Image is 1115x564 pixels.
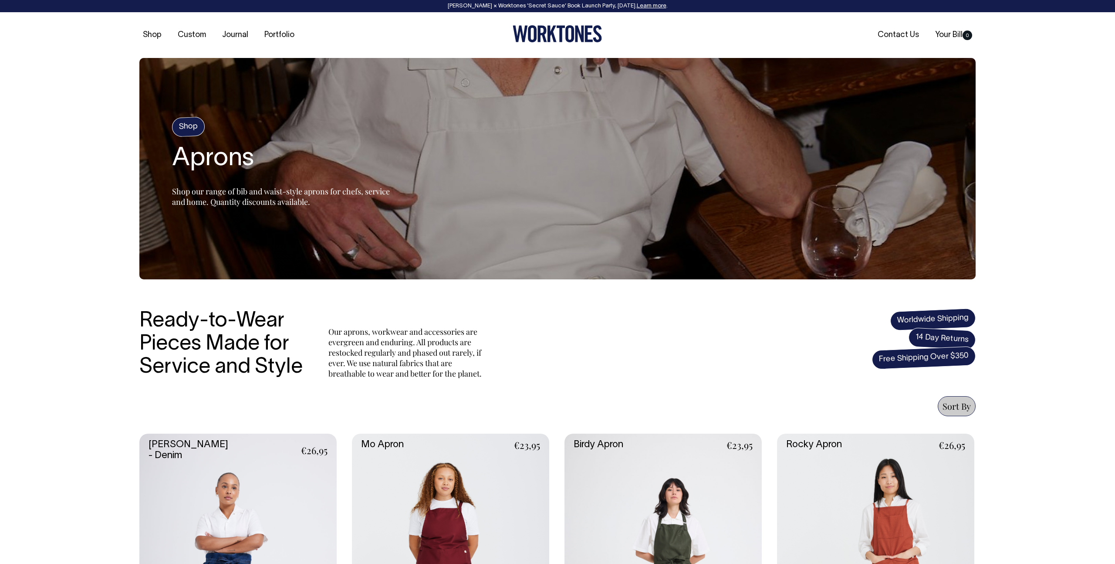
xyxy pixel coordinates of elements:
h3: Ready-to-Wear Pieces Made for Service and Style [139,310,309,379]
span: Worldwide Shipping [890,308,976,331]
span: 0 [963,31,972,40]
p: Our aprons, workwear and accessories are evergreen and enduring. All products are restocked regul... [328,326,485,379]
a: Custom [174,28,209,42]
span: Shop our range of bib and waist-style aprons for chefs, service and home. Quantity discounts avai... [172,186,390,207]
span: Sort By [943,400,971,412]
h2: Aprons [172,145,390,173]
a: Journal [219,28,252,42]
a: Contact Us [874,28,922,42]
span: 14 Day Returns [908,327,976,350]
span: Free Shipping Over $350 [872,346,976,370]
a: Portfolio [261,28,298,42]
div: [PERSON_NAME] × Worktones ‘Secret Sauce’ Book Launch Party, [DATE]. . [9,3,1106,9]
h4: Shop [172,117,205,137]
a: Your Bill0 [932,28,976,42]
a: Learn more [637,3,666,9]
a: Shop [139,28,165,42]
